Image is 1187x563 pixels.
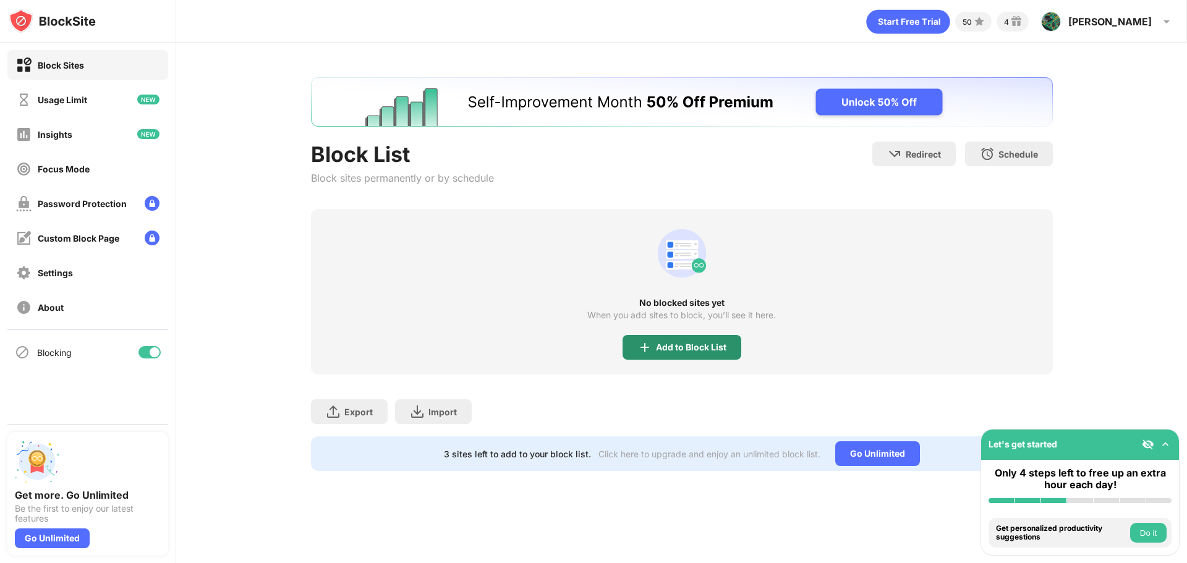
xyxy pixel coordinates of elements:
img: lock-menu.svg [145,196,160,211]
img: push-unlimited.svg [15,439,59,484]
div: Focus Mode [38,164,90,174]
img: new-icon.svg [137,95,160,104]
div: Import [428,407,457,417]
div: animation [866,9,950,34]
div: Block List [311,142,494,167]
img: blocking-icon.svg [15,345,30,360]
div: Blocking [37,347,72,358]
div: animation [652,224,712,283]
img: new-icon.svg [137,129,160,139]
div: 4 [1004,17,1009,27]
div: About [38,302,64,313]
div: [PERSON_NAME] [1068,15,1152,28]
img: password-protection-off.svg [16,196,32,211]
div: Insights [38,129,72,140]
img: logo-blocksite.svg [9,9,96,33]
div: Only 4 steps left to free up an extra hour each day! [989,467,1172,491]
div: Block sites permanently or by schedule [311,172,494,184]
div: Get more. Go Unlimited [15,489,161,501]
div: When you add sites to block, you’ll see it here. [587,310,776,320]
div: Schedule [998,149,1038,159]
div: Redirect [906,149,941,159]
div: Password Protection [38,198,127,209]
img: omni-setup-toggle.svg [1159,438,1172,451]
div: Export [344,407,373,417]
img: ACg8ocLrtxTqc1pfiFK308pFvqZuNw4tw4r4SYuAB_NyTcRE5N8RGb3K=s96-c [1041,12,1061,32]
img: settings-off.svg [16,265,32,281]
img: eye-not-visible.svg [1142,438,1154,451]
div: Go Unlimited [835,441,920,466]
div: Settings [38,268,73,278]
div: Usage Limit [38,95,87,105]
img: points-small.svg [972,14,987,29]
div: Get personalized productivity suggestions [996,524,1127,542]
div: Custom Block Page [38,233,119,243]
img: block-on.svg [16,57,32,73]
img: customize-block-page-off.svg [16,231,32,246]
button: Do it [1130,523,1167,543]
div: Let's get started [989,439,1057,449]
img: about-off.svg [16,300,32,315]
div: No blocked sites yet [311,298,1053,308]
iframe: Banner [311,77,1053,127]
img: time-usage-off.svg [16,92,32,108]
img: reward-small.svg [1009,14,1024,29]
div: Be the first to enjoy our latest features [15,504,161,523]
div: 50 [963,17,972,27]
img: insights-off.svg [16,127,32,142]
img: focus-off.svg [16,161,32,177]
img: lock-menu.svg [145,231,160,245]
div: Block Sites [38,60,84,70]
div: Go Unlimited [15,528,90,548]
div: Add to Block List [656,342,726,352]
div: Click here to upgrade and enjoy an unlimited block list. [598,449,820,459]
div: 3 sites left to add to your block list. [444,449,591,459]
